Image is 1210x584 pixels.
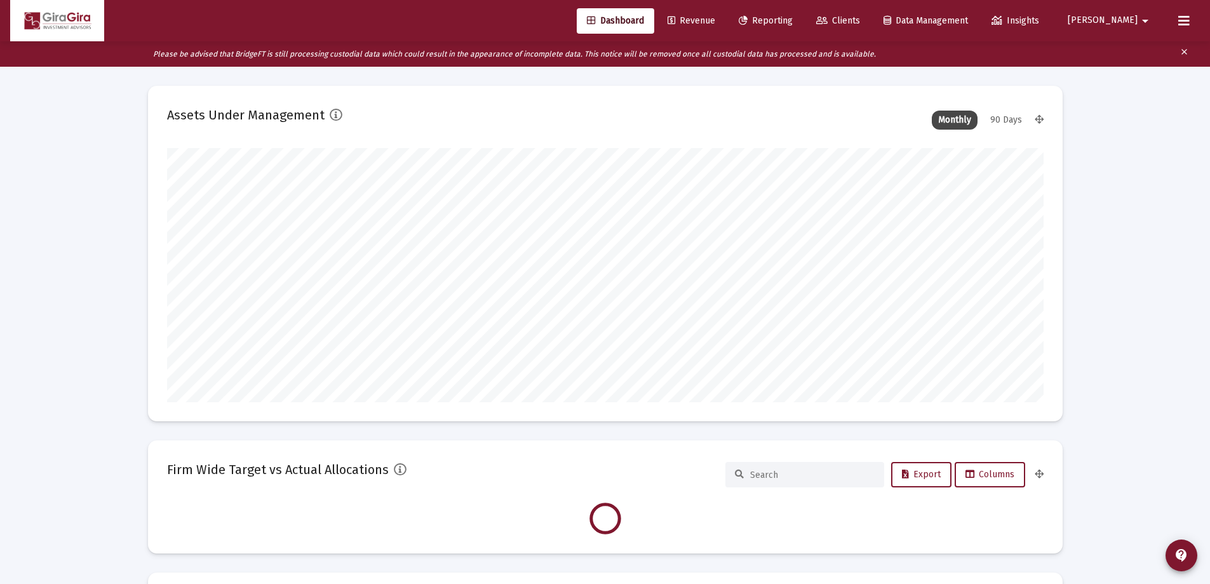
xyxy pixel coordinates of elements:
mat-icon: contact_support [1174,548,1189,563]
a: Insights [981,8,1049,34]
a: Revenue [657,8,725,34]
mat-icon: arrow_drop_down [1138,8,1153,34]
a: Data Management [873,8,978,34]
span: Dashboard [587,15,644,26]
span: Revenue [668,15,715,26]
div: 90 Days [984,111,1028,130]
span: Columns [965,469,1014,480]
input: Search [750,470,875,480]
span: Clients [816,15,860,26]
mat-icon: clear [1180,44,1189,64]
span: Insights [992,15,1039,26]
a: Reporting [729,8,803,34]
i: Please be advised that BridgeFT is still processing custodial data which could result in the appe... [153,50,876,58]
span: Reporting [739,15,793,26]
span: Export [902,469,941,480]
span: [PERSON_NAME] [1068,15,1138,26]
img: Dashboard [20,8,95,34]
a: Dashboard [577,8,654,34]
h2: Firm Wide Target vs Actual Allocations [167,459,389,480]
a: Clients [806,8,870,34]
span: Data Management [884,15,968,26]
button: Columns [955,462,1025,487]
h2: Assets Under Management [167,105,325,125]
button: [PERSON_NAME] [1052,8,1168,33]
div: Monthly [932,111,978,130]
button: Export [891,462,951,487]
